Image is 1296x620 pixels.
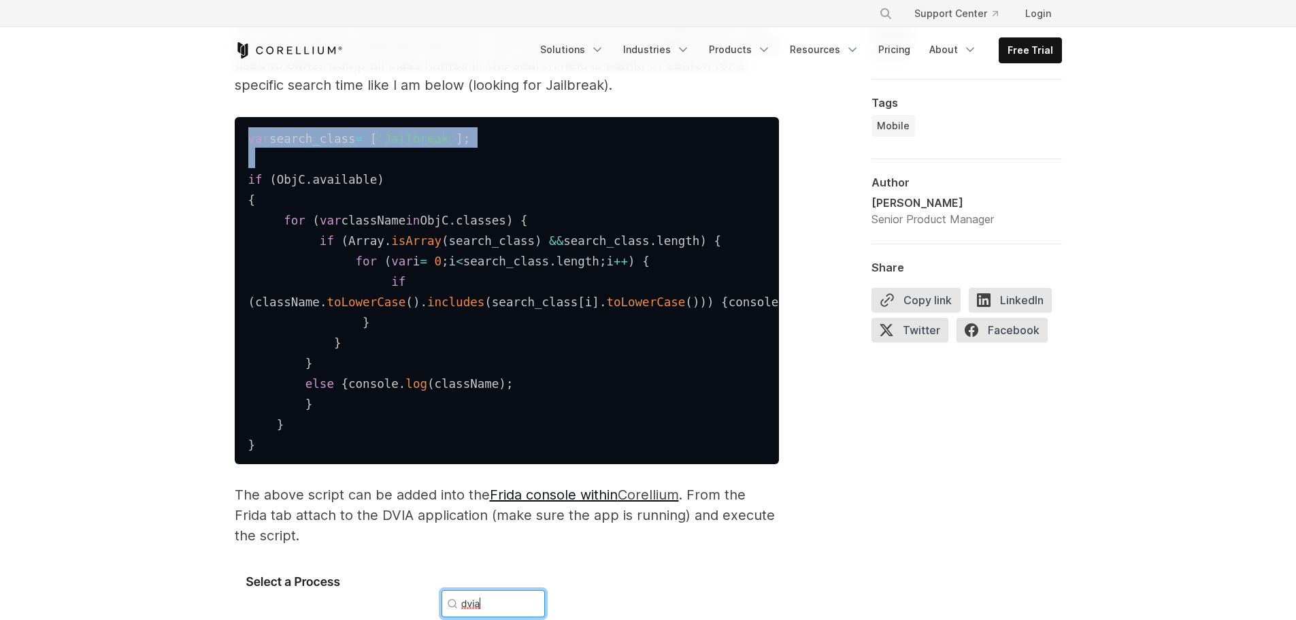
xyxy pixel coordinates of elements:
[969,288,1052,312] span: LinkedIn
[871,176,1062,189] div: Author
[356,132,363,146] span: =
[442,255,449,268] span: ;
[399,377,406,391] span: .
[342,377,349,391] span: {
[699,234,707,248] span: )
[957,318,1056,348] a: Facebook
[871,211,994,227] div: Senior Product Manager
[606,295,685,309] span: toLowerCase
[305,397,313,411] span: }
[615,37,698,62] a: Industries
[871,318,948,342] span: Twitter
[999,38,1061,63] a: Free Trial
[305,357,313,370] span: }
[377,173,384,186] span: )
[618,487,679,503] a: Corellium
[320,295,327,309] span: .
[456,255,463,268] span: <
[341,234,348,248] span: (
[305,377,334,391] span: else
[442,234,449,248] span: (
[320,234,334,248] span: if
[391,275,405,289] span: if
[957,318,1048,342] span: Facebook
[235,42,343,59] a: Corellium Home
[871,115,915,137] a: Mobile
[377,132,456,146] span: 'Jailbreak'
[599,295,607,309] span: .
[312,214,320,227] span: (
[871,261,1062,274] div: Share
[334,336,342,350] span: }
[391,255,413,268] span: var
[463,132,471,146] span: ;
[693,295,700,309] span: )
[235,487,618,503] span: The above script can be added into the
[721,295,729,309] span: {
[427,295,484,309] span: includes
[614,255,628,268] span: ++
[701,37,779,62] a: Products
[903,1,1009,26] a: Support Center
[628,255,635,268] span: )
[490,487,618,503] a: Frida console within
[384,234,392,248] span: .
[327,295,405,309] span: toLowerCase
[248,193,256,207] span: {
[871,96,1062,110] div: Tags
[685,295,693,309] span: (
[578,295,585,309] span: [
[235,487,775,544] span: . From the Frida tab attach to the DVIA application (make sure the app is running) and execute th...
[871,195,994,211] div: [PERSON_NAME]
[456,132,463,146] span: ]
[871,318,957,348] a: Twitter
[1014,1,1062,26] a: Login
[435,255,442,268] span: 0
[969,288,1060,318] a: LinkedIn
[405,295,413,309] span: (
[413,295,420,309] span: )
[778,295,786,309] span: .
[248,295,256,309] span: (
[405,214,420,227] span: in
[532,37,612,62] a: Solutions
[599,255,607,268] span: ;
[320,214,342,227] span: var
[782,37,867,62] a: Resources
[420,255,427,268] span: =
[921,37,985,62] a: About
[248,132,886,452] code: search_class ObjC available className ObjC classes Array search_class search_class length i i sea...
[499,377,506,391] span: )
[305,173,313,186] span: .
[370,132,378,146] span: [
[356,255,378,268] span: for
[284,214,305,227] span: for
[699,295,707,309] span: )
[248,173,263,186] span: if
[384,255,392,268] span: (
[650,234,657,248] span: .
[449,214,456,227] span: .
[420,295,427,309] span: .
[277,418,284,431] span: }
[520,214,528,227] span: {
[874,1,898,26] button: Search
[863,1,1062,26] div: Navigation Menu
[506,377,514,391] span: ;
[707,295,714,309] span: )
[506,214,514,227] span: )
[592,295,599,309] span: ]
[269,173,277,186] span: (
[549,234,563,248] span: &&
[391,234,442,248] span: isArray
[714,234,721,248] span: {
[248,438,256,452] span: }
[870,37,918,62] a: Pricing
[248,132,270,146] span: var
[405,377,427,391] span: log
[642,255,650,268] span: {
[427,377,435,391] span: (
[877,119,910,133] span: Mobile
[532,37,1062,63] div: Navigation Menu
